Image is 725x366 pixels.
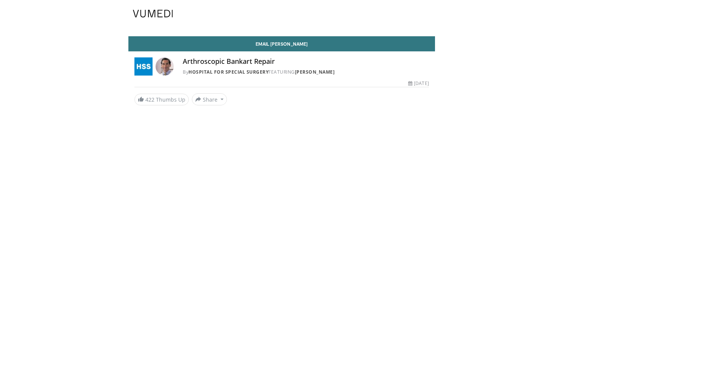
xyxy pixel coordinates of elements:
a: [PERSON_NAME] [295,69,335,75]
a: Email [PERSON_NAME] [128,36,435,51]
span: 422 [145,96,154,103]
a: Hospital for Special Surgery [188,69,268,75]
img: VuMedi Logo [133,10,173,17]
button: Share [192,93,227,105]
img: Avatar [156,57,174,76]
a: 422 Thumbs Up [134,94,189,105]
div: By FEATURING [183,69,429,76]
h4: Arthroscopic Bankart Repair [183,57,429,66]
img: Hospital for Special Surgery [134,57,153,76]
div: [DATE] [408,80,429,87]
